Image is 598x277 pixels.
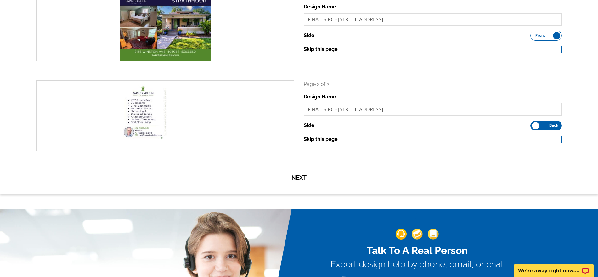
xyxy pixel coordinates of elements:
[304,32,314,39] label: Side
[279,170,319,185] button: Next
[412,229,423,240] img: support-img-2.png
[549,124,558,127] span: Back
[535,34,545,37] span: Front
[330,259,504,270] h3: Expert design help by phone, email, or chat
[304,46,338,53] label: Skip this page
[330,245,504,257] h2: Talk To A Real Person
[304,3,336,11] label: Design Name
[304,93,336,101] label: Design Name
[304,13,562,26] input: File Name
[304,103,562,116] input: File Name
[304,80,562,88] p: Page 2 of 2
[396,229,407,240] img: support-img-1.png
[304,122,314,129] label: Side
[304,136,338,143] label: Skip this page
[510,257,598,277] iframe: LiveChat chat widget
[428,229,439,240] img: support-img-3_1.png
